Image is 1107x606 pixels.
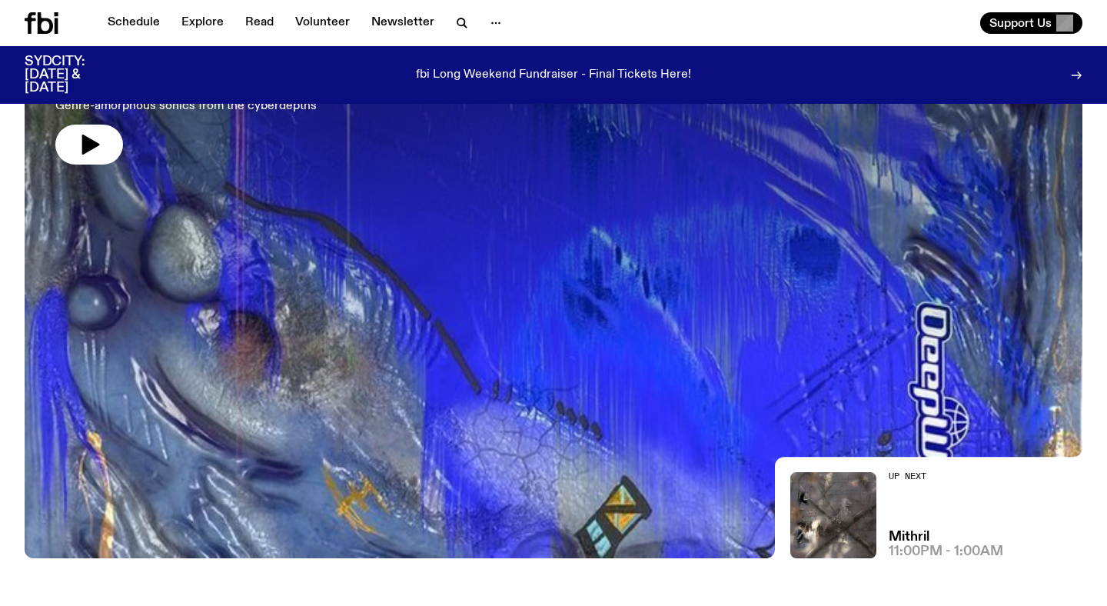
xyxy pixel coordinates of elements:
[889,472,1003,481] h2: Up Next
[55,97,317,115] p: Genre-amorphous sonics from the cyberdepths
[889,531,929,544] a: Mithril
[172,12,233,34] a: Explore
[416,68,691,82] p: fbi Long Weekend Fundraiser - Final Tickets Here!
[790,472,876,558] img: An abstract artwork in mostly grey, with a textural cross in the centre. There are metallic and d...
[889,545,1003,558] span: 11:00pm - 1:00am
[980,12,1082,34] button: Support Us
[286,12,359,34] a: Volunteer
[362,12,444,34] a: Newsletter
[25,55,123,95] h3: SYDCITY: [DATE] & [DATE]
[98,12,169,34] a: Schedule
[989,16,1052,30] span: Support Us
[236,12,283,34] a: Read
